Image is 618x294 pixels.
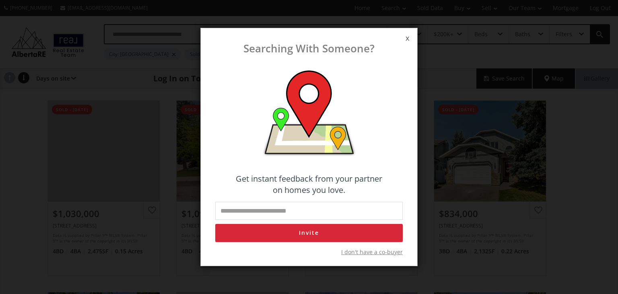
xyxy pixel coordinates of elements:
[209,43,409,54] h5: Searching With Someone?
[398,27,417,50] span: x
[215,173,403,196] h4: Get instant feedback from your partner on homes you love.
[215,224,403,242] button: Invite
[341,248,403,256] span: I don't have a co-buyer
[262,70,356,157] img: map-co-buyer.png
